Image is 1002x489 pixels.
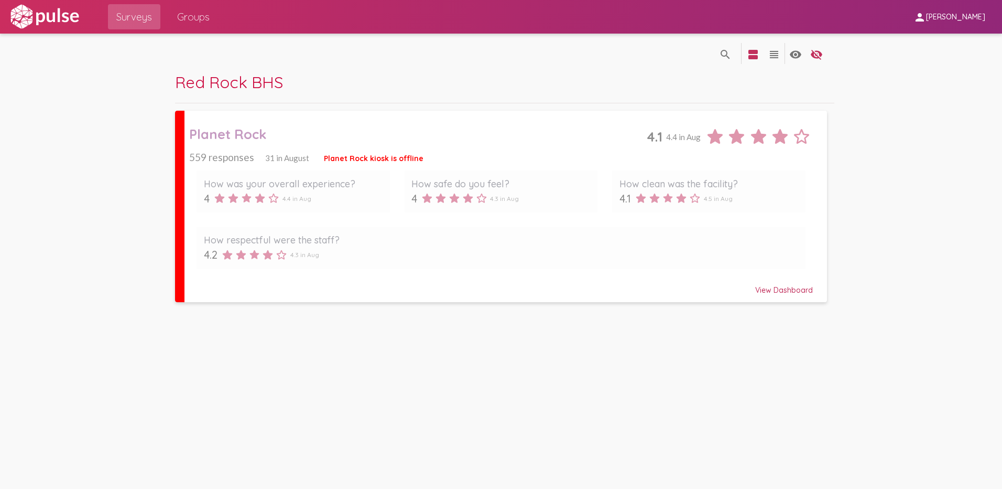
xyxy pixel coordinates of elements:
button: language [715,43,736,64]
span: 4.4 in Aug [282,195,311,203]
div: How was your overall experience? [204,178,383,190]
button: language [806,43,827,64]
a: Surveys [108,4,160,29]
div: How clean was the facility? [619,178,798,190]
span: Surveys [116,7,152,26]
div: How safe do you feel? [411,178,590,190]
span: 4.1 [647,129,662,145]
span: 4.4 in Aug [666,132,701,142]
span: 559 responses [189,151,254,163]
mat-icon: language [789,48,802,61]
span: 4.5 in Aug [704,195,733,203]
span: 4.3 in Aug [490,195,519,203]
span: 4.3 in Aug [290,251,319,259]
mat-icon: language [810,48,823,61]
span: [PERSON_NAME] [926,13,985,22]
span: Groups [177,7,210,26]
mat-icon: language [719,48,732,61]
div: Planet Rock [189,126,647,142]
span: 4.2 [204,248,217,261]
mat-icon: language [768,48,780,61]
a: Groups [169,4,218,29]
span: 4 [204,192,210,205]
a: Planet Rock4.14.4 in Aug559 responses31 in AugustPlanet Rock kiosk is offlineHow was your overall... [175,111,827,302]
img: white-logo.svg [8,4,81,30]
mat-icon: person [913,11,926,24]
button: language [764,43,785,64]
button: [PERSON_NAME] [905,7,994,26]
mat-icon: language [747,48,759,61]
span: Planet Rock kiosk is offline [324,154,423,163]
span: 31 in August [265,153,309,163]
div: View Dashboard [189,276,813,295]
button: language [785,43,806,64]
div: How respectful were the staff? [204,234,798,246]
button: language [743,43,764,64]
span: Red Rock BHS [175,72,283,92]
span: 4.1 [619,192,631,205]
span: 4 [411,192,417,205]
